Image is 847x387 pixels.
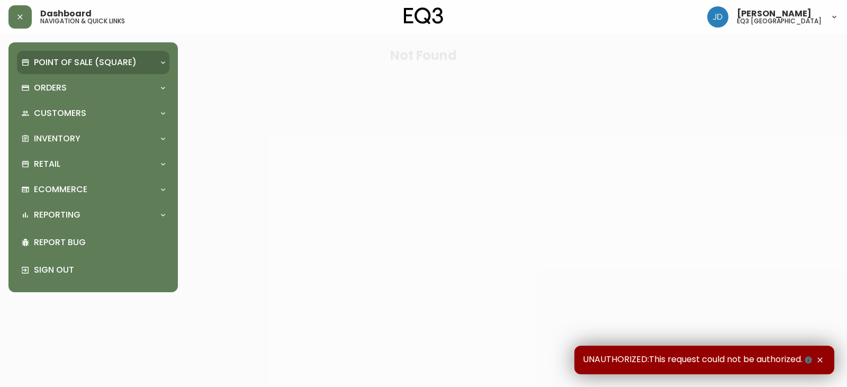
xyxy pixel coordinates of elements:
[17,102,169,125] div: Customers
[34,184,87,195] p: Ecommerce
[583,354,814,366] span: UNAUTHORIZED:This request could not be authorized.
[17,152,169,176] div: Retail
[34,57,137,68] p: Point of Sale (Square)
[17,256,169,284] div: Sign Out
[707,6,728,28] img: 7c567ac048721f22e158fd313f7f0981
[40,10,92,18] span: Dashboard
[34,264,165,276] p: Sign Out
[17,76,169,100] div: Orders
[34,209,80,221] p: Reporting
[34,82,67,94] p: Orders
[737,10,812,18] span: [PERSON_NAME]
[737,18,822,24] h5: eq3 [GEOGRAPHIC_DATA]
[34,237,165,248] p: Report Bug
[34,107,86,119] p: Customers
[17,178,169,201] div: Ecommerce
[34,158,60,170] p: Retail
[404,7,443,24] img: logo
[17,127,169,150] div: Inventory
[17,51,169,74] div: Point of Sale (Square)
[17,229,169,256] div: Report Bug
[40,18,125,24] h5: navigation & quick links
[34,133,80,145] p: Inventory
[17,203,169,227] div: Reporting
